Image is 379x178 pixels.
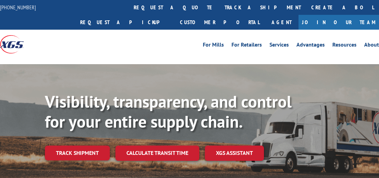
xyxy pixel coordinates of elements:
[299,15,379,30] a: Join Our Team
[75,15,175,30] a: Request a pickup
[332,42,357,50] a: Resources
[115,146,199,160] a: Calculate transit time
[175,15,265,30] a: Customer Portal
[364,42,379,50] a: About
[265,15,299,30] a: Agent
[45,91,292,132] b: Visibility, transparency, and control for your entire supply chain.
[203,42,224,50] a: For Mills
[269,42,289,50] a: Services
[45,146,110,160] a: Track shipment
[296,42,325,50] a: Advantages
[231,42,262,50] a: For Retailers
[205,146,264,160] a: XGS ASSISTANT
